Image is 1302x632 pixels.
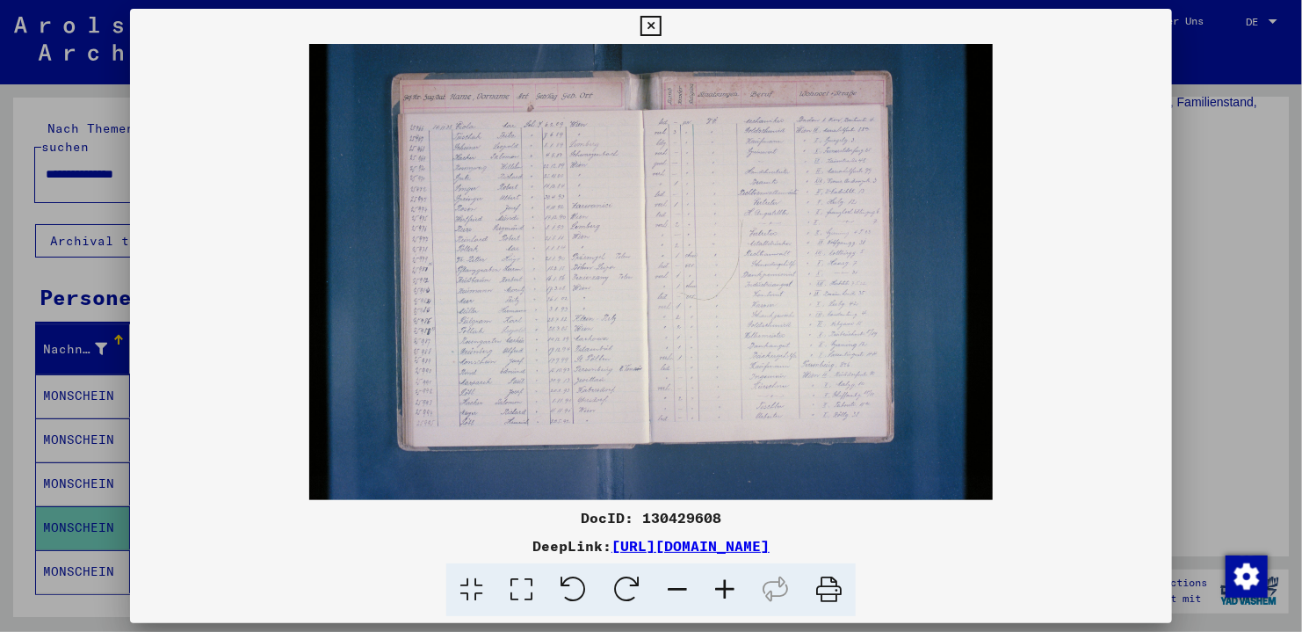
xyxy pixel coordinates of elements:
div: Zustimmung ändern [1225,555,1267,597]
img: Zustimmung ändern [1226,556,1268,598]
img: 001.jpg [130,44,1172,500]
a: [URL][DOMAIN_NAME] [611,537,770,555]
div: DeepLink: [130,535,1172,556]
div: DocID: 130429608 [130,507,1172,528]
